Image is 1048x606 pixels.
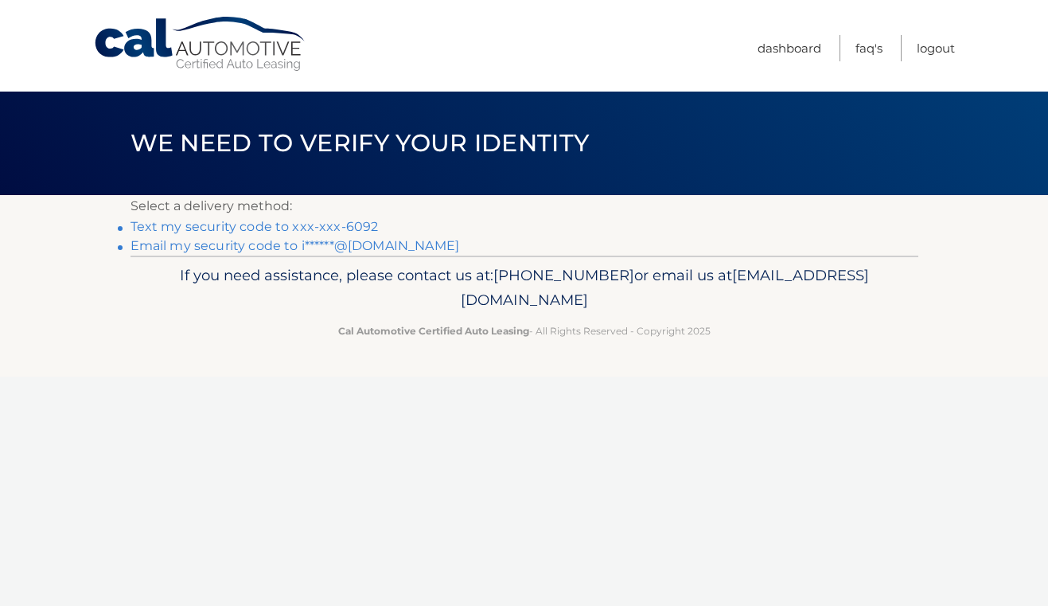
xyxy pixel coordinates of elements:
p: If you need assistance, please contact us at: or email us at [141,263,908,314]
p: - All Rights Reserved - Copyright 2025 [141,323,908,339]
a: Cal Automotive [93,16,308,72]
span: [PHONE_NUMBER] [493,266,634,284]
a: Text my security code to xxx-xxx-6092 [131,219,379,234]
a: Dashboard [758,35,821,61]
strong: Cal Automotive Certified Auto Leasing [338,325,529,337]
span: We need to verify your identity [131,128,590,158]
p: Select a delivery method: [131,195,918,217]
a: Logout [917,35,955,61]
a: Email my security code to i******@[DOMAIN_NAME] [131,238,460,253]
a: FAQ's [855,35,882,61]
